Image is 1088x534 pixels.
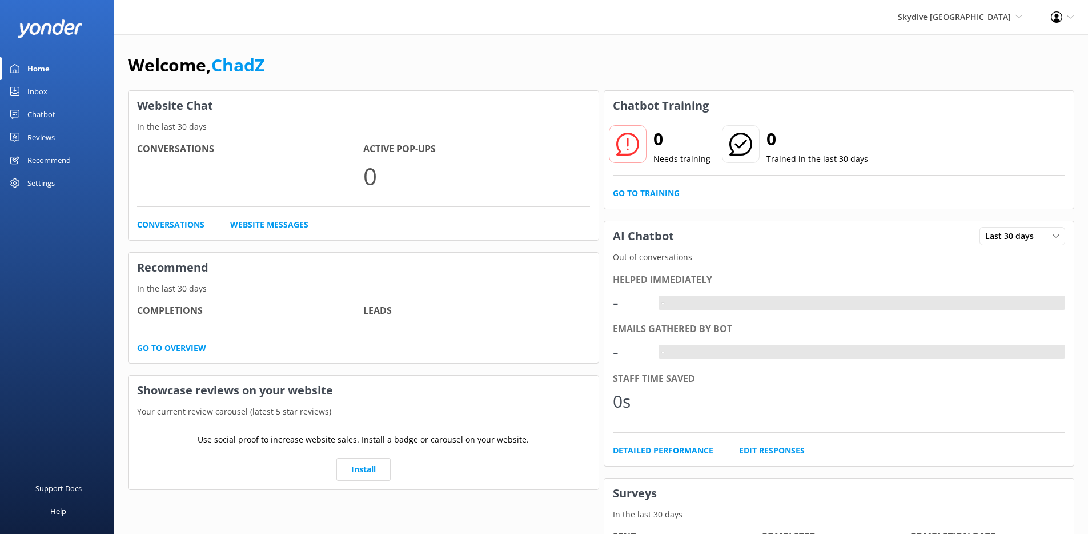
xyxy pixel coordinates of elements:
h3: Recommend [129,253,599,282]
div: Settings [27,172,55,194]
div: - [613,289,647,316]
div: Support Docs [35,477,82,500]
p: In the last 30 days [604,508,1074,521]
h4: Conversations [137,142,363,157]
a: Go to Training [613,187,680,200]
h3: Showcase reviews on your website [129,376,599,405]
div: - [613,338,647,366]
h3: AI Chatbot [604,221,682,251]
div: Reviews [27,126,55,149]
div: Inbox [27,80,47,103]
div: Recommend [27,149,71,172]
div: Helped immediately [613,273,1066,288]
h2: 0 [653,125,710,153]
div: Home [27,57,50,80]
div: Emails gathered by bot [613,322,1066,337]
p: In the last 30 days [129,121,599,133]
p: In the last 30 days [129,282,599,295]
div: - [659,296,667,310]
h3: Website Chat [129,91,599,121]
span: Skydive [GEOGRAPHIC_DATA] [898,11,1011,22]
a: Edit Responses [739,444,805,457]
h3: Chatbot Training [604,91,717,121]
a: Website Messages [230,218,308,231]
div: Staff time saved [613,372,1066,386]
h3: Surveys [604,479,1074,508]
div: 0s [613,388,647,415]
p: 0 [363,157,589,195]
h1: Welcome, [128,51,264,79]
p: Out of conversations [604,251,1074,264]
a: Conversations [137,218,204,231]
h4: Active Pop-ups [363,142,589,157]
a: ChadZ [211,53,264,77]
a: Install [336,458,391,481]
p: Your current review carousel (latest 5 star reviews) [129,405,599,418]
a: Go to overview [137,342,206,354]
a: Detailed Performance [613,444,713,457]
h4: Leads [363,304,589,318]
p: Trained in the last 30 days [766,153,868,165]
h4: Completions [137,304,363,318]
h2: 0 [766,125,868,153]
p: Use social proof to increase website sales. Install a badge or carousel on your website. [198,433,529,446]
span: Last 30 days [985,230,1041,242]
div: Help [50,500,66,523]
p: Needs training [653,153,710,165]
div: - [659,345,667,360]
div: Chatbot [27,103,55,126]
img: yonder-white-logo.png [17,19,83,38]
